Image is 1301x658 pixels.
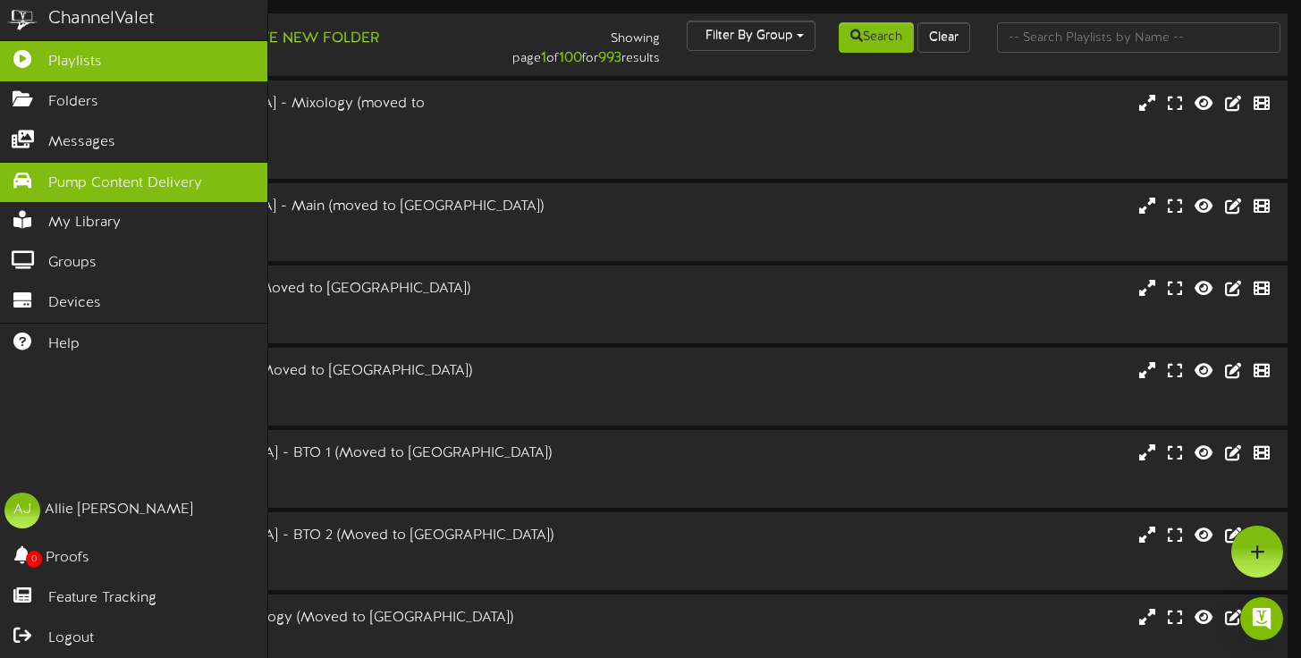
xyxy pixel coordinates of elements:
[541,50,546,66] strong: 1
[48,6,155,32] div: ChannelValet
[72,546,557,561] div: Landscape ( 16:9 )
[48,52,102,72] span: Playlists
[72,628,557,644] div: Landscape ( 16:9 )
[72,561,557,577] div: # 7772
[48,588,156,609] span: Feature Tracking
[839,22,914,53] button: Search
[72,397,557,412] div: # 7769
[997,22,1280,53] input: -- Search Playlists by Name --
[45,500,193,520] div: Allie [PERSON_NAME]
[72,608,557,628] div: 409 - Carson City - Mixology (Moved to [GEOGRAPHIC_DATA])
[72,232,557,248] div: # 7127
[598,50,621,66] strong: 993
[72,94,557,135] div: 330 - [GEOGRAPHIC_DATA] - Mixology (moved to [GEOGRAPHIC_DATA])
[72,315,557,330] div: # 7768
[48,253,97,274] span: Groups
[72,443,557,464] div: 409 - [GEOGRAPHIC_DATA] - BTO 1 (Moved to [GEOGRAPHIC_DATA])
[72,526,557,546] div: 409 - [GEOGRAPHIC_DATA] - BTO 2 (Moved to [GEOGRAPHIC_DATA])
[72,150,557,165] div: # 6749
[4,493,40,528] div: AJ
[72,135,557,150] div: Portrait ( 9:16 )
[48,173,202,194] span: Pump Content Delivery
[48,132,115,153] span: Messages
[48,628,94,649] span: Logout
[48,92,98,113] span: Folders
[26,551,42,568] span: 0
[559,50,582,66] strong: 100
[917,22,970,53] button: Clear
[48,334,80,355] span: Help
[48,213,121,233] span: My Library
[72,479,557,494] div: # 7771
[72,382,557,397] div: Landscape ( 16:9 )
[72,464,557,479] div: Landscape ( 16:9 )
[46,548,89,569] span: Proofs
[207,28,384,50] button: Create New Folder
[72,217,557,232] div: Landscape ( 16:9 )
[72,279,557,299] div: 347 - Pocatello - BTO 1 (Moved to [GEOGRAPHIC_DATA])
[72,197,557,217] div: 330 - [GEOGRAPHIC_DATA] - Main (moved to [GEOGRAPHIC_DATA])
[48,293,101,314] span: Devices
[466,21,673,69] div: Showing page of for results
[72,361,557,382] div: 347 - Pocatello - BTO 2 (Moved to [GEOGRAPHIC_DATA])
[1240,597,1283,640] div: Open Intercom Messenger
[72,299,557,315] div: Landscape ( 16:9 )
[687,21,815,51] button: Filter By Group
